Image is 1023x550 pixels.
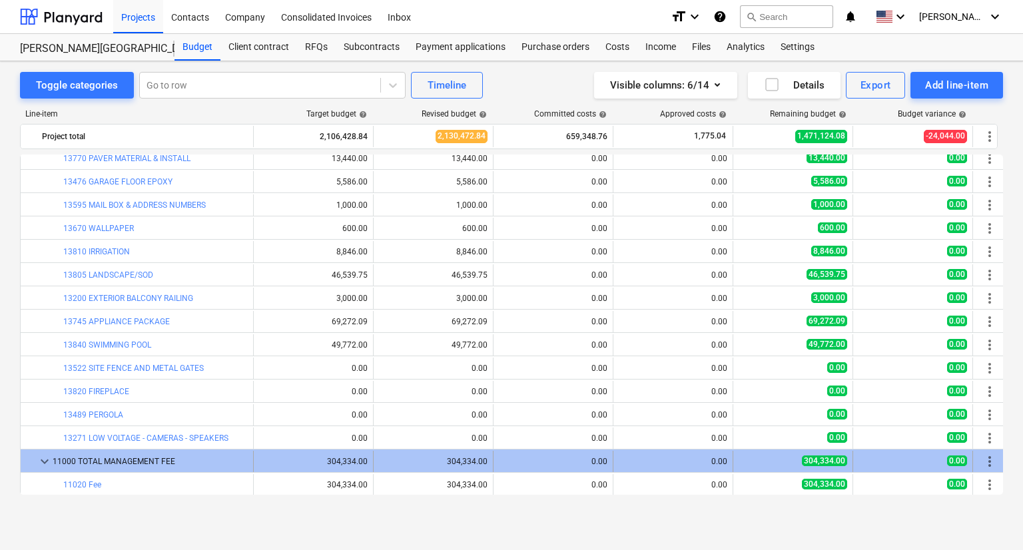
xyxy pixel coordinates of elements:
[379,457,488,466] div: 304,334.00
[63,224,134,233] a: 13670 WALLPAPER
[379,433,488,443] div: 0.00
[982,267,998,283] span: More actions
[379,270,488,280] div: 46,539.75
[408,34,513,61] a: Payment applications
[860,77,891,94] div: Export
[306,109,367,119] div: Target budget
[259,480,368,489] div: 304,334.00
[259,340,368,350] div: 49,772.00
[259,247,368,256] div: 8,846.00
[947,479,967,489] span: 0.00
[811,199,847,210] span: 1,000.00
[947,222,967,233] span: 0.00
[428,77,466,94] div: Timeline
[499,126,607,147] div: 659,348.76
[919,11,986,22] span: [PERSON_NAME]
[987,9,1003,25] i: keyboard_arrow_down
[499,364,607,373] div: 0.00
[660,109,727,119] div: Approved costs
[619,270,727,280] div: 0.00
[499,433,607,443] div: 0.00
[336,34,408,61] a: Subcontracts
[684,34,719,61] div: Files
[982,453,998,469] span: More actions
[259,364,368,373] div: 0.00
[892,9,908,25] i: keyboard_arrow_down
[982,477,998,493] span: More actions
[499,457,607,466] div: 0.00
[63,410,123,419] a: 13489 PERGOLA
[499,200,607,210] div: 0.00
[499,224,607,233] div: 0.00
[637,34,684,61] a: Income
[807,316,847,326] span: 69,272.09
[63,154,190,163] a: 13770 PAVER MATERIAL & INSTALL
[379,247,488,256] div: 8,846.00
[811,292,847,303] span: 3,000.00
[982,360,998,376] span: More actions
[956,486,1023,550] iframe: Chat Widget
[687,9,703,25] i: keyboard_arrow_down
[259,294,368,303] div: 3,000.00
[982,314,998,330] span: More actions
[619,200,727,210] div: 0.00
[836,111,847,119] span: help
[297,34,336,61] a: RFQs
[259,317,368,326] div: 69,272.09
[811,176,847,186] span: 5,586.00
[499,270,607,280] div: 0.00
[807,152,847,163] span: 13,440.00
[42,126,248,147] div: Project total
[827,432,847,443] span: 0.00
[846,72,906,99] button: Export
[764,77,825,94] div: Details
[63,247,130,256] a: 13810 IRRIGATION
[827,409,847,419] span: 0.00
[259,387,368,396] div: 0.00
[53,451,248,472] div: 11000 TOTAL MANAGEMENT FEE
[619,433,727,443] div: 0.00
[795,130,847,142] span: 1,471,124.08
[499,154,607,163] div: 0.00
[20,72,134,99] button: Toggle categories
[924,130,967,142] span: -24,044.00
[36,77,118,94] div: Toggle categories
[20,109,253,119] div: Line-item
[422,109,487,119] div: Revised budget
[63,200,206,210] a: 13595 MAIL BOX & ADDRESS NUMBERS
[259,126,368,147] div: 2,106,428.84
[748,72,841,99] button: Details
[379,294,488,303] div: 3,000.00
[619,480,727,489] div: 0.00
[773,34,823,61] a: Settings
[259,433,368,443] div: 0.00
[947,339,967,350] span: 0.00
[947,269,967,280] span: 0.00
[379,480,488,489] div: 304,334.00
[947,246,967,256] span: 0.00
[802,455,847,466] span: 304,334.00
[947,432,967,443] span: 0.00
[811,246,847,256] span: 8,846.00
[716,111,727,119] span: help
[499,410,607,419] div: 0.00
[379,387,488,396] div: 0.00
[259,270,368,280] div: 46,539.75
[259,154,368,163] div: 13,440.00
[63,317,170,326] a: 13745 APPLIANCE PACKAGE
[956,111,966,119] span: help
[499,177,607,186] div: 0.00
[594,72,737,99] button: Visible columns:6/14
[898,109,966,119] div: Budget variance
[476,111,487,119] span: help
[499,340,607,350] div: 0.00
[499,317,607,326] div: 0.00
[174,34,220,61] div: Budget
[63,340,151,350] a: 13840 SWIMMING POOL
[619,154,727,163] div: 0.00
[356,111,367,119] span: help
[619,224,727,233] div: 0.00
[807,339,847,350] span: 49,772.00
[619,387,727,396] div: 0.00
